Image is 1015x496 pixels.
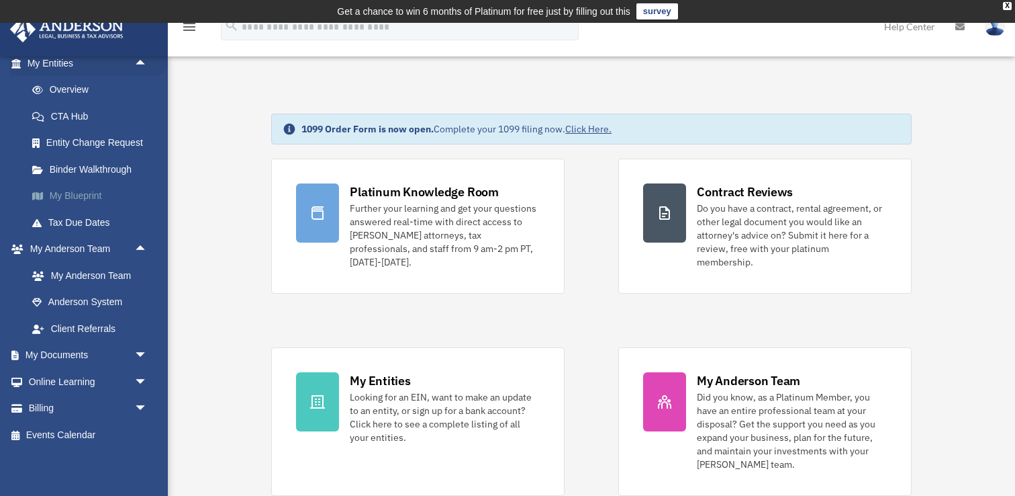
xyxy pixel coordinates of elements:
div: Further your learning and get your questions answered real-time with direct access to [PERSON_NAM... [350,202,540,269]
a: My Anderson Team Did you know, as a Platinum Member, you have an entire professional team at your... [618,347,912,496]
span: arrow_drop_down [134,368,161,396]
a: My Anderson Teamarrow_drop_up [9,236,168,263]
a: My Entitiesarrow_drop_up [9,50,168,77]
a: Events Calendar [9,421,168,448]
a: survey [636,3,678,19]
span: arrow_drop_down [134,342,161,370]
div: Get a chance to win 6 months of Platinum for free just by filling out this [337,3,630,19]
strong: 1099 Order Form is now open. [301,123,434,135]
div: Complete your 1099 filing now. [301,122,612,136]
div: Looking for an EIN, want to make an update to an entity, or sign up for a bank account? Click her... [350,390,540,444]
a: My Documentsarrow_drop_down [9,342,168,369]
div: Contract Reviews [697,183,793,200]
div: close [1003,2,1012,10]
img: User Pic [985,17,1005,36]
i: search [224,18,239,33]
a: My Blueprint [19,183,168,210]
a: My Anderson Team [19,262,168,289]
a: Click Here. [565,123,612,135]
a: Overview [19,77,168,104]
div: Platinum Knowledge Room [350,183,499,200]
div: My Anderson Team [697,372,800,389]
div: My Entities [350,372,410,389]
a: Binder Walkthrough [19,156,168,183]
i: menu [181,19,197,35]
span: arrow_drop_up [134,236,161,263]
img: Anderson Advisors Platinum Portal [6,16,128,42]
a: My Entities Looking for an EIN, want to make an update to an entity, or sign up for a bank accoun... [271,347,565,496]
a: Online Learningarrow_drop_down [9,368,168,395]
a: Billingarrow_drop_down [9,395,168,422]
a: Client Referrals [19,315,168,342]
a: Entity Change Request [19,130,168,157]
a: Tax Due Dates [19,209,168,236]
span: arrow_drop_up [134,50,161,77]
a: CTA Hub [19,103,168,130]
div: Did you know, as a Platinum Member, you have an entire professional team at your disposal? Get th... [697,390,887,471]
a: menu [181,24,197,35]
a: Anderson System [19,289,168,316]
a: Platinum Knowledge Room Further your learning and get your questions answered real-time with dire... [271,159,565,294]
a: Contract Reviews Do you have a contract, rental agreement, or other legal document you would like... [618,159,912,294]
span: arrow_drop_down [134,395,161,423]
div: Do you have a contract, rental agreement, or other legal document you would like an attorney's ad... [697,202,887,269]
